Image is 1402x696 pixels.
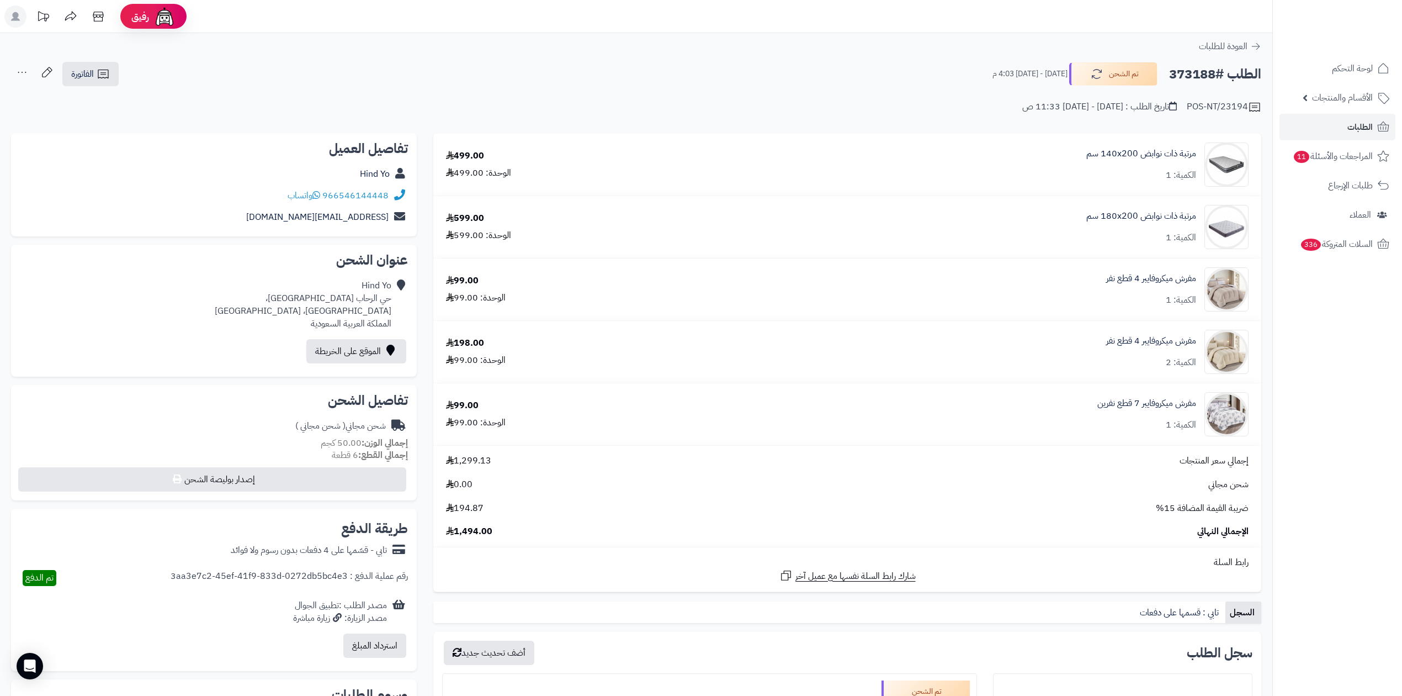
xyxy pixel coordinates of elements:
[1166,419,1196,431] div: الكمية: 1
[293,599,387,625] div: مصدر الطلب :تطبيق الجوال
[438,556,1257,569] div: رابط السلة
[1086,210,1196,223] a: مرتبة ذات نوابض 180x200 سم
[446,150,484,162] div: 499.00
[1135,602,1225,624] a: تابي : قسمها على دفعات
[1156,502,1249,515] span: ضريبة القيمة المضافة 15%
[1187,101,1261,114] div: POS-NT/23194
[1293,149,1373,164] span: المراجعات والأسئلة
[306,339,406,363] a: الموقع على الخريطة
[321,436,408,450] small: 50.00 كجم
[446,525,492,538] span: 1,494.00
[1205,330,1248,374] img: 1748262575-1-90x90.jpg
[293,612,387,625] div: مصدر الزيارة: زيارة مباشرة
[1347,119,1373,135] span: الطلبات
[62,62,119,86] a: الفاتورة
[1166,294,1196,307] div: الكمية: 1
[446,354,506,367] div: الوحدة: 99.00
[446,275,479,287] div: 99.00
[332,449,408,462] small: 6 قطعة
[20,394,408,407] h2: تفاصيل الشحن
[288,189,320,202] a: واتساب
[131,10,149,23] span: رفيق
[246,210,389,224] a: [EMAIL_ADDRESS][DOMAIN_NAME]
[1279,231,1395,257] a: السلات المتروكة336
[446,502,484,515] span: 194.87
[1328,178,1373,193] span: طلبات الإرجاع
[1205,205,1248,249] img: 1702708315-RS-09-90x90.jpg
[341,522,408,535] h2: طريقة الدفع
[358,449,408,462] strong: إجمالي القطع:
[1197,525,1249,538] span: الإجمالي النهائي
[171,570,408,586] div: رقم عملية الدفع : 3aa3e7c2-45ef-41f9-833d-0272db5bc4e3
[779,569,916,583] a: شارك رابط السلة نفسها مع عميل آخر
[446,292,506,304] div: الوحدة: 99.00
[1205,143,1248,187] img: 1702551583-26-90x90.jpg
[295,420,386,433] div: شحن مجاني
[1279,55,1395,82] a: لوحة التحكم
[446,399,479,412] div: 99.00
[446,416,506,429] div: الوحدة: 99.00
[444,641,534,665] button: أضف تحديث جديد
[1294,151,1309,163] span: 11
[1350,207,1371,223] span: العملاء
[71,67,94,81] span: الفاتورة
[29,6,57,30] a: تحديثات المنصة
[360,167,390,181] a: Hind Yo
[1312,90,1373,106] span: الأقسام والمنتجات
[25,571,54,584] span: تم الدفع
[1225,602,1261,624] a: السجل
[1199,40,1247,53] span: العودة للطلبات
[992,68,1068,80] small: [DATE] - [DATE] 4:03 م
[1187,646,1252,660] h3: سجل الطلب
[1106,272,1196,285] a: مفرش ميكروفايبر 4 قطع نفر
[1279,114,1395,140] a: الطلبات
[1166,356,1196,369] div: الكمية: 2
[1332,61,1373,76] span: لوحة التحكم
[1279,172,1395,199] a: طلبات الإرجاع
[446,167,511,180] div: الوحدة: 499.00
[1169,63,1261,86] h2: الطلب #373188
[295,419,346,433] span: ( شحن مجاني )
[17,653,43,679] div: Open Intercom Messenger
[446,478,472,491] span: 0.00
[1166,169,1196,182] div: الكمية: 1
[362,436,408,450] strong: إجمالي الوزن:
[1208,478,1249,491] span: شحن مجاني
[1086,147,1196,160] a: مرتبة ذات نوابض 140x200 سم
[1022,101,1177,113] div: تاريخ الطلب : [DATE] - [DATE] 11:33 ص
[1205,392,1248,436] img: 1752907903-1-90x90.jpg
[1279,202,1395,228] a: العملاء
[446,229,511,242] div: الوحدة: 599.00
[215,280,391,330] div: Hind Yo حي الرحاب [GEOGRAPHIC_DATA]، [GEOGRAPHIC_DATA]، [GEOGRAPHIC_DATA] المملكة العربية السعودية
[1097,397,1196,410] a: مفرش ميكروفايبر 7 قطع نفرين
[20,142,408,155] h2: تفاصيل العميل
[18,467,406,492] button: إصدار بوليصة الشحن
[1300,236,1373,252] span: السلات المتروكة
[1199,40,1261,53] a: العودة للطلبات
[20,254,408,267] h2: عنوان الشحن
[1180,455,1249,467] span: إجمالي سعر المنتجات
[1327,8,1392,31] img: logo-2.png
[322,189,389,202] a: 966546144448
[153,6,176,28] img: ai-face.png
[343,634,406,658] button: استرداد المبلغ
[1106,335,1196,347] a: مفرش ميكروفايبر 4 قطع نفر
[231,544,387,557] div: تابي - قسّمها على 4 دفعات بدون رسوم ولا فوائد
[1205,267,1248,312] img: 1748258024-1-90x90.jpg
[446,337,484,350] div: 198.00
[1301,239,1321,251] span: 336
[1279,143,1395,170] a: المراجعات والأسئلة11
[1069,62,1157,86] button: تم الشحن
[446,212,484,225] div: 599.00
[795,570,916,583] span: شارك رابط السلة نفسها مع عميل آخر
[446,455,491,467] span: 1,299.13
[1166,231,1196,244] div: الكمية: 1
